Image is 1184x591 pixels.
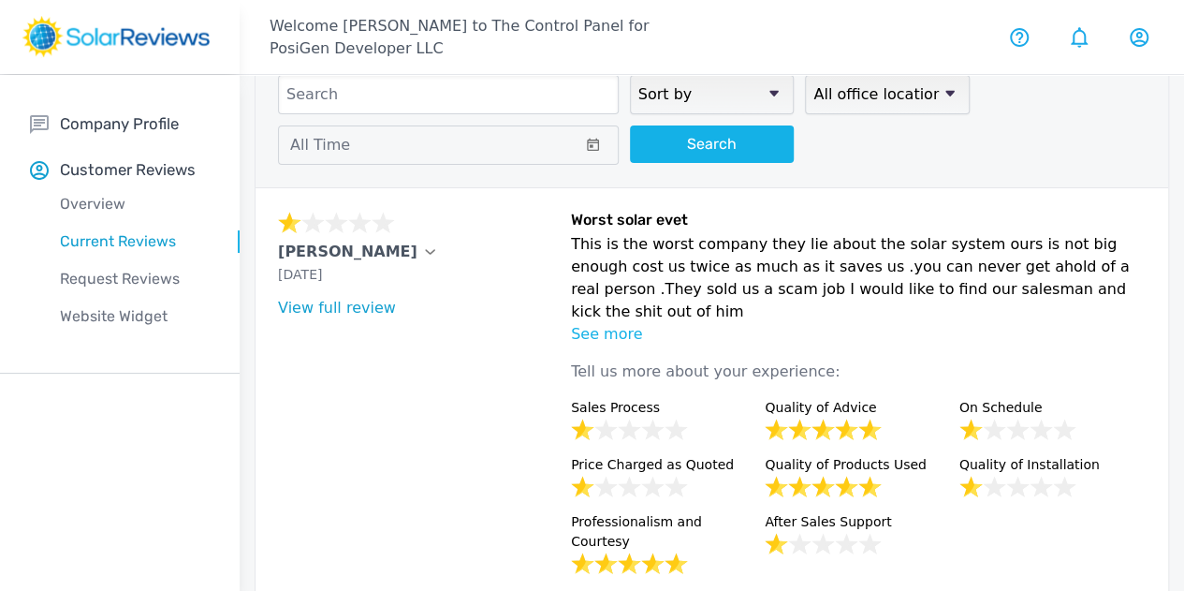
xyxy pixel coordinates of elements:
[30,260,240,298] a: Request Reviews
[959,398,1146,418] p: On Schedule
[765,398,951,418] p: Quality of Advice
[30,193,240,215] p: Overview
[290,136,350,154] span: All Time
[630,126,795,163] button: Search
[278,241,417,263] p: [PERSON_NAME]
[30,305,240,328] p: Website Widget
[571,323,1146,346] p: See more
[571,233,1146,323] p: This is the worst company they lie about the solar system ours is not big enough cost us twice as...
[571,512,757,552] p: Professionalism and Courtesy
[278,267,322,282] span: [DATE]
[278,75,619,114] input: Search
[765,455,951,475] p: Quality of Products Used
[571,455,757,475] p: Price Charged as Quoted
[571,211,1146,233] h6: Worst solar evet
[60,158,196,182] p: Customer Reviews
[60,112,179,136] p: Company Profile
[959,455,1146,475] p: Quality of Installation
[30,268,240,290] p: Request Reviews
[30,230,240,253] p: Current Reviews
[30,298,240,335] a: Website Widget
[270,15,712,60] p: Welcome [PERSON_NAME] to The Control Panel for PosiGen Developer LLC
[30,185,240,223] a: Overview
[765,512,951,532] p: After Sales Support
[278,126,619,165] button: All Time
[571,398,757,418] p: Sales Process
[571,346,1146,398] p: Tell us more about your experience:
[278,299,396,317] a: View full review
[30,223,240,260] a: Current Reviews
